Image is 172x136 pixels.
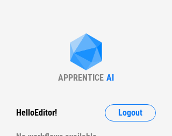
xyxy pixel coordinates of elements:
[64,33,107,73] img: Apprentice AI
[106,73,114,83] div: AI
[105,104,156,121] button: Logout
[118,109,142,117] span: Logout
[58,73,104,83] div: APPRENTICE
[16,104,57,121] div: Hello Editor !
